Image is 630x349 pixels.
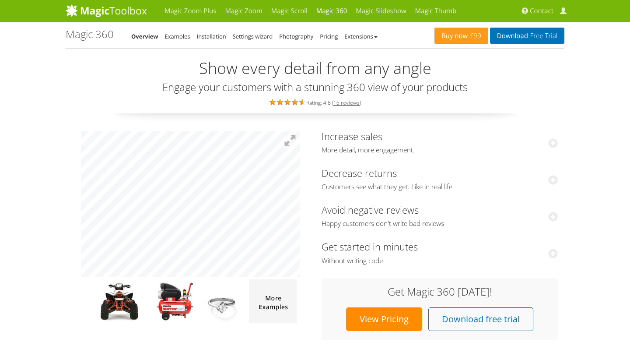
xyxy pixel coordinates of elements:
a: DownloadFree Trial [490,28,564,44]
a: Settings wizard [233,32,273,40]
img: MagicToolbox.com - Image tools for your website [66,4,147,17]
span: £99 [468,32,481,39]
h3: Engage your customers with a stunning 360 view of your products [66,81,564,93]
h3: Get Magic 360 [DATE]! [330,286,549,297]
span: Customers see what they get. Like in real life [322,183,558,191]
a: View Pricing [346,307,422,331]
a: Examples [165,32,190,40]
h2: Show every detail from any angle [66,60,564,77]
a: Overview [131,32,158,40]
h1: Magic 360 [66,28,114,40]
a: Get started in minutesWithout writing code [322,240,558,265]
a: Pricing [320,32,338,40]
a: Increase salesMore detail, more engagement. [322,130,558,155]
span: Without writing code [322,257,558,265]
a: 16 reviews [333,99,360,106]
span: Happy customers don't write bad reviews [322,219,558,228]
a: Extensions [344,32,377,40]
div: Rating: 4.8 ( ) [66,97,564,107]
a: Avoid negative reviewsHappy customers don't write bad reviews [322,203,558,228]
span: Free Trial [528,32,557,39]
a: Photography [279,32,313,40]
a: Download free trial [428,307,533,331]
span: More detail, more engagement. [322,146,558,155]
span: Contact [530,7,553,15]
a: Buy now£99 [434,28,488,44]
a: Installation [197,32,226,40]
a: Decrease returnsCustomers see what they get. Like in real life [322,166,558,191]
img: more magic 360 demos [249,279,297,323]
